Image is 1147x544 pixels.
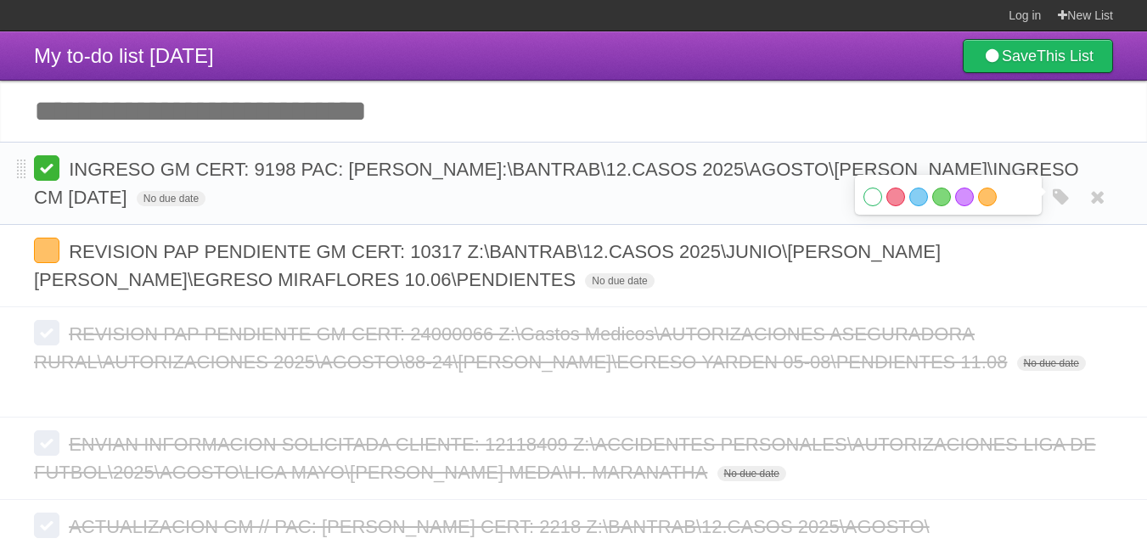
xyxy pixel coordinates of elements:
label: Purple [955,188,974,206]
span: INGRESO GM CERT: 9198 PAC: [PERSON_NAME]:\BANTRAB\12.CASOS 2025\AGOSTO\[PERSON_NAME]\INGRESO CM [... [34,159,1079,208]
label: Done [34,238,59,263]
label: Red [886,188,905,206]
span: ENVIAN INFORMACION SOLICITADA CLIENTE: 12118409 Z:\ACCIDENTES PERSONALES\AUTORIZACIONES LIGA DE F... [34,434,1096,483]
label: Done [34,430,59,456]
a: SaveThis List [963,39,1113,73]
label: Done [34,320,59,345]
label: Blue [909,188,928,206]
span: REVISION PAP PENDIENTE GM CERT: 10317 Z:\BANTRAB\12.CASOS 2025\JUNIO\[PERSON_NAME] [PERSON_NAME]\... [34,241,941,290]
label: Green [932,188,951,206]
span: No due date [1017,356,1086,371]
label: Orange [978,188,997,206]
label: White [863,188,882,206]
span: No due date [585,273,654,289]
label: Done [34,155,59,181]
b: This List [1037,48,1094,64]
span: No due date [717,466,786,481]
span: No due date [137,191,205,206]
span: REVISION PAP PENDIENTE GM CERT: 24000066 Z:\Gastos Medicos\AUTORIZACIONES ASEGURADORA RURAL\AUTOR... [34,323,1011,373]
label: Done [34,513,59,538]
label: Star task [1009,266,1042,294]
span: My to-do list [DATE] [34,44,214,67]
